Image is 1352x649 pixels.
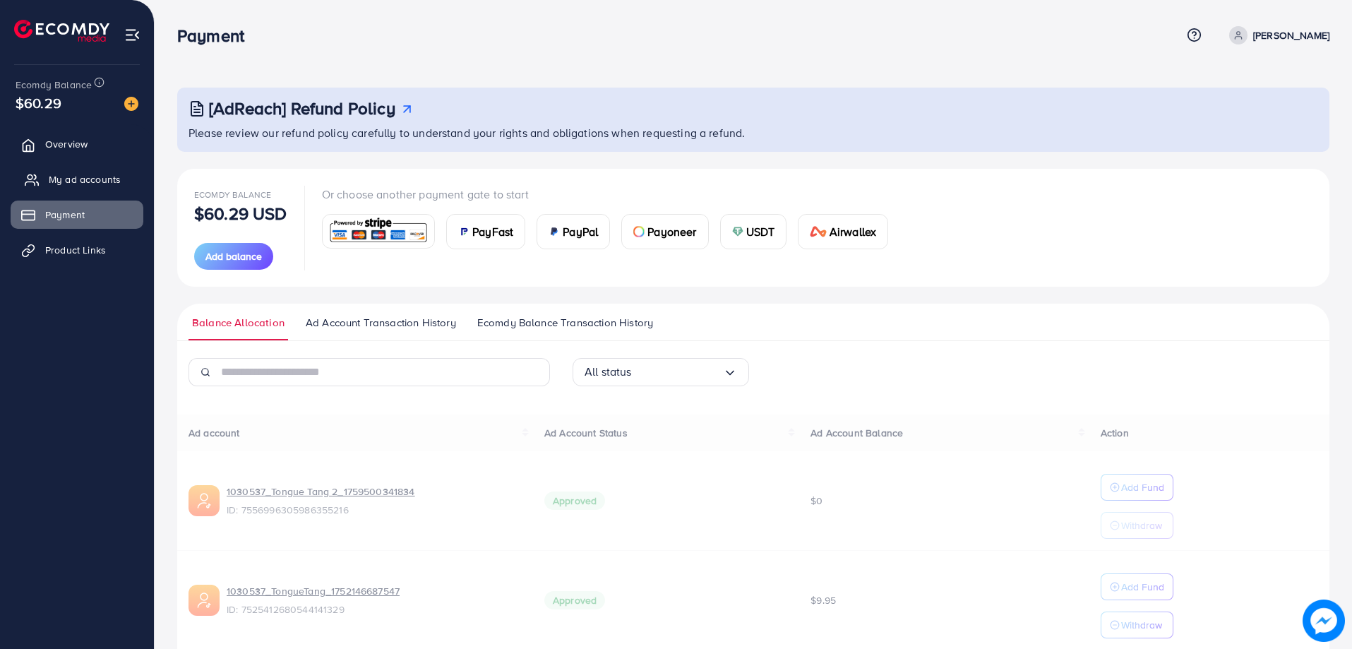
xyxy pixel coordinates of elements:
[1224,26,1329,44] a: [PERSON_NAME]
[472,223,513,240] span: PayFast
[194,189,271,201] span: Ecomdy Balance
[647,223,696,240] span: Payoneer
[458,226,469,237] img: card
[732,226,743,237] img: card
[633,226,645,237] img: card
[537,214,610,249] a: cardPayPal
[124,97,138,111] img: image
[322,214,436,249] a: card
[720,214,787,249] a: cardUSDT
[45,208,85,222] span: Payment
[446,214,525,249] a: cardPayFast
[16,93,61,113] span: $60.29
[11,130,143,158] a: Overview
[194,205,287,222] p: $60.29 USD
[798,214,888,249] a: cardAirwallex
[45,137,88,151] span: Overview
[1303,600,1345,642] img: image
[585,361,632,383] span: All status
[11,236,143,264] a: Product Links
[209,98,395,119] h3: [AdReach] Refund Policy
[16,78,92,92] span: Ecomdy Balance
[573,358,749,386] div: Search for option
[11,165,143,193] a: My ad accounts
[14,20,109,42] img: logo
[327,216,431,246] img: card
[810,226,827,237] img: card
[830,223,876,240] span: Airwallex
[322,186,900,203] p: Or choose another payment gate to start
[49,172,121,186] span: My ad accounts
[177,25,256,46] h3: Payment
[189,124,1321,141] p: Please review our refund policy carefully to understand your rights and obligations when requesti...
[477,315,653,331] span: Ecomdy Balance Transaction History
[563,223,598,240] span: PayPal
[549,226,560,237] img: card
[192,315,285,331] span: Balance Allocation
[1253,27,1329,44] p: [PERSON_NAME]
[124,27,140,43] img: menu
[205,249,262,263] span: Add balance
[621,214,708,249] a: cardPayoneer
[45,243,106,257] span: Product Links
[11,201,143,229] a: Payment
[194,243,273,270] button: Add balance
[306,315,456,331] span: Ad Account Transaction History
[632,361,723,383] input: Search for option
[746,223,775,240] span: USDT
